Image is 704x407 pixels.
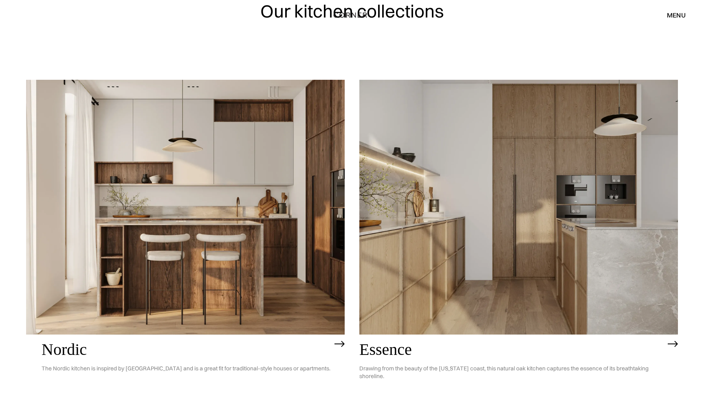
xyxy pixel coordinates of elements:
[42,341,330,359] h2: Nordic
[359,359,664,386] p: Drawing from the beauty of the [US_STATE] coast, this natural oak kitchen captures the essence of...
[359,341,664,359] h2: Essence
[42,359,330,379] p: The Nordic kitchen is inspired by [GEOGRAPHIC_DATA] and is a great fit for traditional-style hous...
[321,10,383,20] a: home
[667,12,686,18] div: menu
[659,8,686,22] div: menu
